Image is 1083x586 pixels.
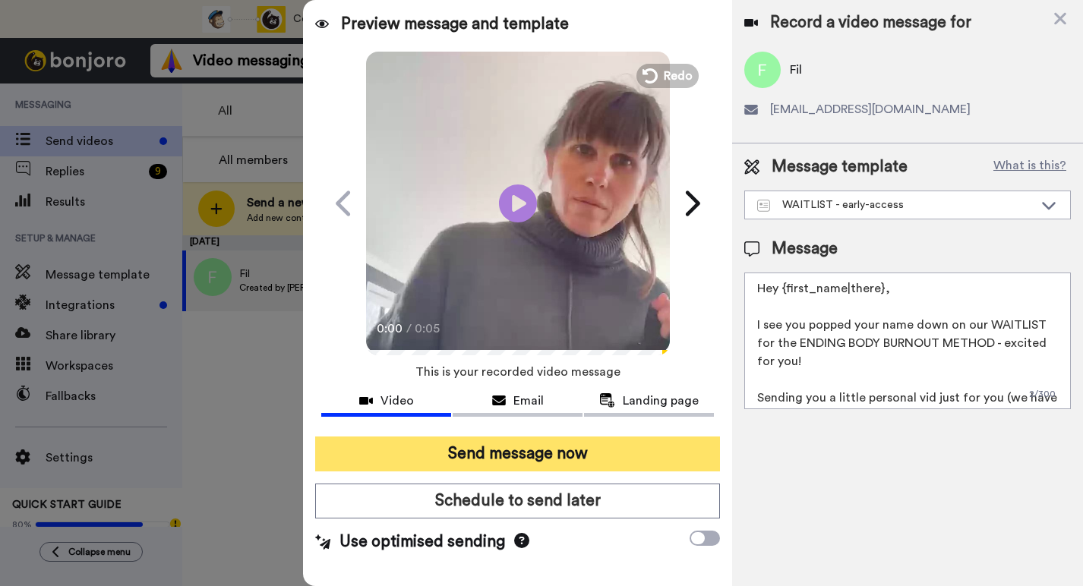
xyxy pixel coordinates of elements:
textarea: Hey {first_name|there}, I see you popped your name down on our WAITLIST for the ENDING BODY BURNO... [744,273,1071,409]
p: Hi Filly, [PERSON_NAME] is better with a friend! Looks like you've been loving [PERSON_NAME] so w... [66,43,262,58]
button: Send message now [315,436,720,471]
span: Landing page [623,392,699,410]
div: message notification from Grant, 12w ago. Hi Filly, Bonjoro is better with a friend! Looks like y... [23,32,281,82]
span: Message template [772,156,908,178]
p: Message from Grant, sent 12w ago [66,58,262,72]
span: 0:05 [415,320,441,338]
span: This is your recorded video message [415,355,620,389]
span: / [406,320,412,338]
span: Use optimised sending [339,531,505,553]
span: Message [772,238,838,260]
span: 0:00 [377,320,403,338]
span: Email [513,392,544,410]
img: Profile image for Grant [34,46,58,70]
div: WAITLIST - early-access [757,197,1034,213]
button: Schedule to send later [315,484,720,518]
img: Message-temps.svg [757,200,770,212]
button: What is this? [989,156,1071,178]
span: Video [380,392,414,410]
